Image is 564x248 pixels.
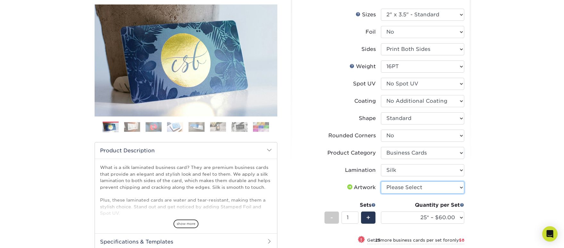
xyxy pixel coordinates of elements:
[95,142,277,159] h2: Product Description
[353,80,376,88] div: Spot UV
[189,122,205,132] img: Business Cards 05
[381,201,464,209] div: Quantity per Set
[360,236,362,243] span: !
[327,149,376,157] div: Product Category
[167,122,183,132] img: Business Cards 04
[366,28,376,36] div: Foil
[354,97,376,105] div: Coating
[253,122,269,132] img: Business Cards 08
[349,63,376,70] div: Weight
[367,238,464,244] small: Get more business cards per set for
[124,122,140,132] img: Business Cards 02
[542,226,558,242] div: Open Intercom Messenger
[330,213,333,222] span: -
[375,238,380,243] strong: 25
[324,201,376,209] div: Sets
[328,132,376,140] div: Rounded Corners
[345,166,376,174] div: Lamination
[450,238,464,243] span: only
[361,45,376,53] div: Sides
[231,122,248,132] img: Business Cards 07
[2,228,55,246] iframe: Google Customer Reviews
[210,122,226,132] img: Business Cards 06
[459,238,464,243] span: $8
[359,115,376,122] div: Shape
[173,220,198,228] span: show more
[356,11,376,19] div: Sizes
[146,122,162,132] img: Business Cards 03
[366,213,370,222] span: +
[103,119,119,135] img: Business Cards 01
[346,184,376,191] div: Artwork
